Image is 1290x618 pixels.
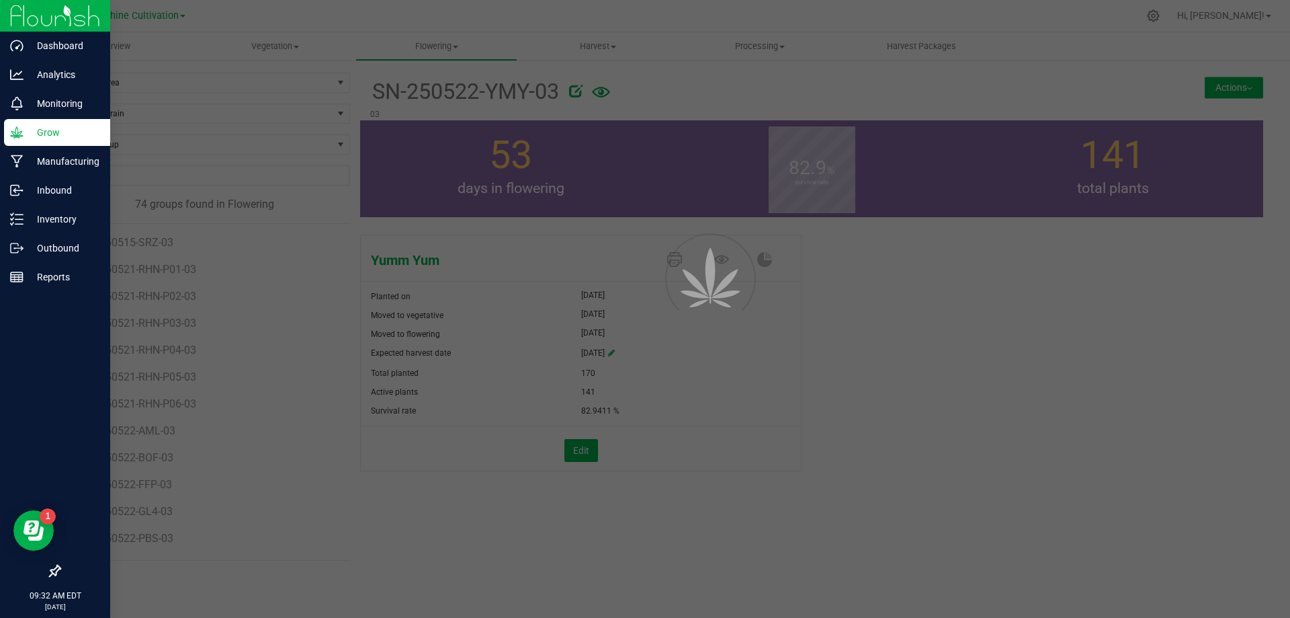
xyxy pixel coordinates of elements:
[10,184,24,197] inline-svg: Inbound
[24,269,104,285] p: Reports
[24,38,104,54] p: Dashboard
[13,510,54,551] iframe: Resource center
[10,241,24,255] inline-svg: Outbound
[24,182,104,198] p: Inbound
[10,68,24,81] inline-svg: Analytics
[24,240,104,256] p: Outbound
[10,97,24,110] inline-svg: Monitoring
[24,95,104,112] p: Monitoring
[24,153,104,169] p: Manufacturing
[10,270,24,284] inline-svg: Reports
[24,67,104,83] p: Analytics
[24,124,104,141] p: Grow
[10,39,24,52] inline-svg: Dashboard
[24,211,104,227] p: Inventory
[10,155,24,168] inline-svg: Manufacturing
[6,602,104,612] p: [DATE]
[10,126,24,139] inline-svg: Grow
[10,213,24,226] inline-svg: Inventory
[6,590,104,602] p: 09:32 AM EDT
[40,508,56,525] iframe: Resource center unread badge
